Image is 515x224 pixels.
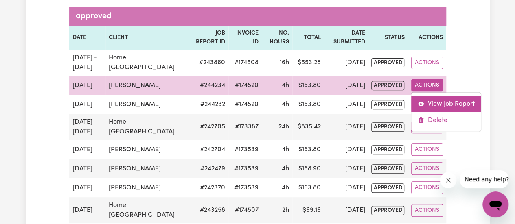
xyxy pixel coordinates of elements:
[262,26,292,50] th: No. Hours
[324,140,368,159] td: [DATE]
[228,26,262,50] th: Invoice ID
[292,95,324,114] td: $ 163.80
[191,114,229,140] td: # 242705
[191,159,229,178] td: # 242479
[292,26,324,50] th: Total
[69,197,106,223] td: [DATE]
[482,191,508,217] iframe: Button to launch messaging window
[292,50,324,76] td: $ 553.28
[105,159,190,178] td: [PERSON_NAME]
[371,58,404,67] span: approved
[228,140,262,159] td: #173539
[324,26,368,50] th: Date Submitted
[324,114,368,140] td: [DATE]
[69,50,106,76] td: [DATE] - [DATE]
[105,50,190,76] td: Home [GEOGRAPHIC_DATA]
[191,26,229,50] th: Job Report ID
[440,172,456,188] iframe: Close message
[69,26,106,50] th: Date
[105,140,190,159] td: [PERSON_NAME]
[282,101,289,108] span: 4 hours
[371,81,404,90] span: approved
[324,95,368,114] td: [DATE]
[69,178,106,197] td: [DATE]
[191,197,229,223] td: # 243258
[105,26,190,50] th: Client
[282,207,289,213] span: 2 hours
[324,76,368,95] td: [DATE]
[105,76,190,95] td: [PERSON_NAME]
[292,159,324,178] td: $ 168.90
[228,114,262,140] td: #173387
[324,178,368,197] td: [DATE]
[371,145,404,154] span: approved
[411,57,443,69] button: Actions
[69,140,106,159] td: [DATE]
[228,50,262,76] td: #174508
[69,76,106,95] td: [DATE]
[411,92,481,132] div: Actions
[105,178,190,197] td: [PERSON_NAME]
[282,82,289,89] span: 4 hours
[460,170,508,188] iframe: Message from company
[282,165,289,172] span: 4 hours
[282,185,289,191] span: 4 hours
[191,178,229,197] td: # 242370
[371,206,404,215] span: approved
[191,95,229,114] td: # 244232
[5,6,49,12] span: Need any help?
[411,79,443,91] button: Actions
[292,178,324,197] td: $ 163.80
[228,76,262,95] td: #174520
[191,50,229,76] td: # 243860
[371,164,404,174] span: approved
[228,178,262,197] td: #173539
[292,114,324,140] td: $ 835.42
[368,26,408,50] th: Status
[69,95,106,114] td: [DATE]
[228,95,262,114] td: #174520
[228,197,262,223] td: #174507
[411,181,443,194] button: Actions
[69,114,106,140] td: [DATE] - [DATE]
[282,146,289,153] span: 4 hours
[371,122,404,132] span: approved
[105,95,190,114] td: [PERSON_NAME]
[280,59,289,66] span: 16 hours
[324,197,368,223] td: [DATE]
[228,159,262,178] td: #173539
[69,159,106,178] td: [DATE]
[191,140,229,159] td: # 242704
[408,26,446,50] th: Actions
[411,162,443,175] button: Actions
[105,197,190,223] td: Home [GEOGRAPHIC_DATA]
[292,197,324,223] td: $ 69.16
[324,159,368,178] td: [DATE]
[411,143,443,156] button: Actions
[292,140,324,159] td: $ 163.80
[411,96,481,112] a: View job report 244234
[292,76,324,95] td: $ 163.80
[191,76,229,95] td: # 244234
[69,7,446,26] caption: approved
[105,114,190,140] td: Home [GEOGRAPHIC_DATA]
[324,50,368,76] td: [DATE]
[411,112,481,128] a: Delete job report 244234
[411,204,443,217] button: Actions
[371,183,404,193] span: approved
[371,100,404,109] span: approved
[278,124,289,130] span: 24 hours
